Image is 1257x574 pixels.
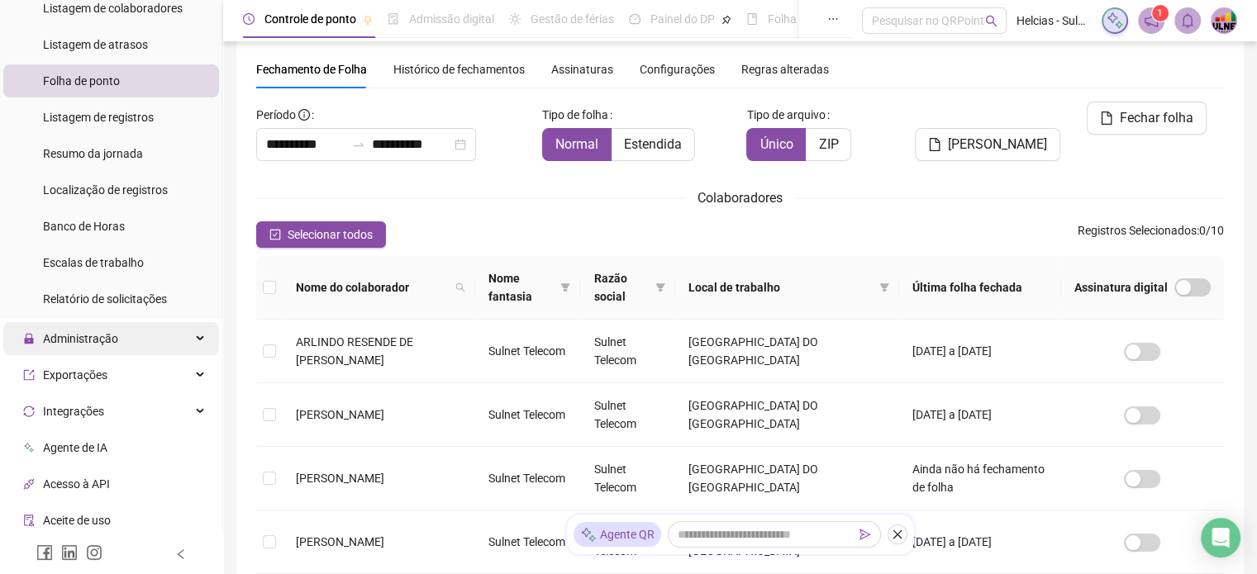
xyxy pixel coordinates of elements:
span: [PERSON_NAME] [296,472,384,485]
span: ZIP [818,136,838,152]
span: Ainda não há fechamento de folha [912,463,1045,494]
span: notification [1144,13,1159,28]
td: Sulnet Telecom [475,320,581,383]
span: instagram [86,544,102,561]
span: filter [879,282,889,292]
span: sun [509,13,521,25]
span: swap-right [352,138,365,151]
span: Histórico de fechamentos [393,63,525,76]
td: [DATE] a [DATE] [899,320,1061,383]
span: left [175,548,187,560]
span: ARLINDO RESENDE DE [PERSON_NAME] [296,335,413,367]
span: lock [23,333,35,344]
td: Sulnet Telecom [475,447,581,510]
span: Selecionar todos [288,225,373,244]
span: sync [23,406,35,417]
span: [PERSON_NAME] [296,408,384,421]
span: Integrações [43,405,104,418]
span: Acesso à API [43,477,110,491]
td: [DATE] a [DATE] [899,510,1061,574]
span: Local de trabalho [688,278,873,296]
span: Nome do colaborador [296,278,449,296]
span: Folha de pagamento [768,12,874,26]
span: pushpin [721,15,731,25]
td: Sulnet Telecom [475,383,581,447]
span: bell [1180,13,1195,28]
span: Razão social [593,269,649,306]
span: Colaboradores [698,190,783,206]
span: Resumo da jornada [43,147,143,160]
img: 30152 [1212,8,1236,33]
span: Helcias - Sulnet Telecom [1017,12,1092,30]
span: Exportações [43,368,107,382]
span: linkedin [61,544,78,561]
span: audit [23,515,35,526]
span: clock-circle [243,13,255,25]
span: file-done [388,13,399,25]
span: Administração [43,332,118,345]
span: Normal [555,136,598,152]
span: Fechamento de Folha [256,63,367,76]
th: Última folha fechada [899,256,1061,320]
span: search [455,282,465,292]
td: [GEOGRAPHIC_DATA] DO [GEOGRAPHIC_DATA] [675,383,899,447]
span: Folha de ponto [43,74,120,88]
button: Fechar folha [1087,102,1207,135]
span: Tipo de arquivo [746,106,825,124]
span: Regras alteradas [741,64,829,75]
span: filter [557,266,574,309]
span: search [985,15,998,27]
div: Open Intercom Messenger [1201,518,1240,557]
span: filter [876,275,893,300]
span: Banco de Horas [43,220,125,233]
span: Aceite de uso [43,514,111,527]
td: Sulnet Telecom [580,320,675,383]
span: Relatório de solicitações [43,292,167,306]
span: Estendida [624,136,682,152]
span: search [452,275,469,300]
span: : 0 / 10 [1078,221,1224,248]
sup: 1 [1152,5,1169,21]
span: Configurações [640,64,715,75]
span: Registros Selecionados [1078,224,1197,237]
span: info-circle [298,109,310,121]
td: [GEOGRAPHIC_DATA] DO [GEOGRAPHIC_DATA] [675,510,899,574]
span: Agente de IA [43,441,107,454]
span: [PERSON_NAME] [948,135,1047,154]
button: [PERSON_NAME] [915,128,1060,161]
span: Listagem de atrasos [43,38,148,51]
span: file [1100,111,1113,125]
span: 1 [1157,7,1163,19]
span: export [23,369,35,381]
span: Período [256,108,296,121]
span: Nome fantasia [488,269,555,306]
div: Agente QR [574,522,661,547]
span: Listagem de registros [43,111,154,124]
span: book [746,13,758,25]
td: Sulnet Telecom [580,383,675,447]
span: facebook [36,544,53,561]
span: pushpin [363,15,373,25]
button: Selecionar todos [256,221,386,248]
span: Escalas de trabalho [43,256,144,269]
span: Admissão digital [409,12,494,26]
span: dashboard [629,13,640,25]
span: to [352,138,365,151]
td: [GEOGRAPHIC_DATA] DO [GEOGRAPHIC_DATA] [675,447,899,510]
span: Listagem de colaboradores [43,2,183,15]
span: send [859,529,871,540]
span: file [928,138,941,151]
span: Assinatura digital [1074,278,1168,296]
span: filter [655,282,665,292]
span: Gestão de férias [531,12,614,26]
td: [DATE] a [DATE] [899,383,1061,447]
span: Assinaturas [551,64,613,75]
span: filter [652,266,669,309]
span: Controle de ponto [264,12,356,26]
span: filter [560,282,570,292]
span: Tipo de folha [542,106,608,124]
span: close [892,529,903,540]
span: Localização de registros [43,183,168,197]
td: Sulnet Telecom [475,510,581,574]
span: api [23,478,35,490]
